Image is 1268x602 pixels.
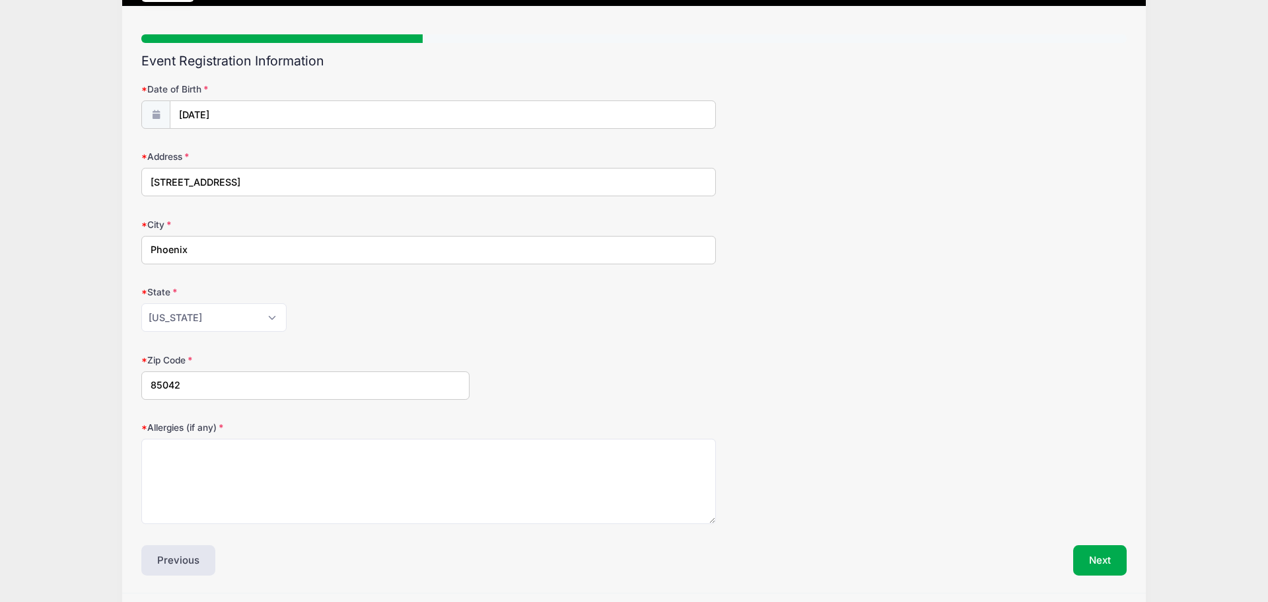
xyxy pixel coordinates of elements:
label: Date of Birth [141,83,470,96]
label: Address [141,150,470,163]
input: xxxxx [141,371,470,400]
label: Allergies (if any) [141,421,470,434]
button: Previous [141,545,215,576]
label: City [141,218,470,231]
label: State [141,285,470,299]
button: Next [1073,545,1127,576]
input: mm/dd/yyyy [170,100,716,129]
h2: Event Registration Information [141,54,1127,69]
label: Zip Code [141,354,470,367]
